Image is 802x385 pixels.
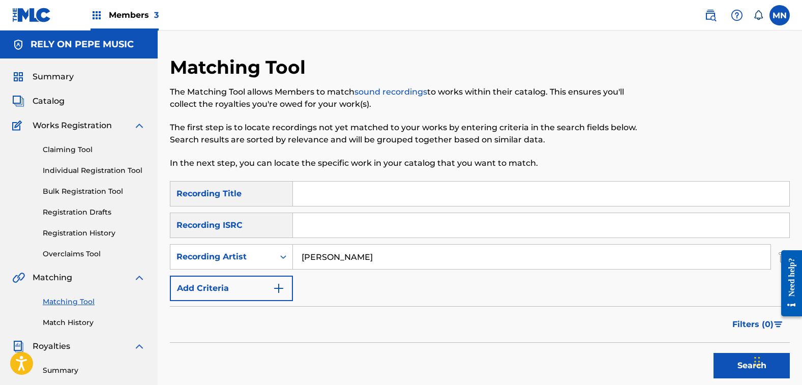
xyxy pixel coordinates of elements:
button: Filters (0) [726,312,790,337]
a: CatalogCatalog [12,95,65,107]
img: filter [774,321,783,328]
img: Royalties [12,340,24,352]
span: Matching [33,272,72,284]
div: Help [727,5,747,25]
img: expand [133,272,145,284]
h5: RELY ON PEPE MUSIC [31,39,134,50]
img: Matching [12,272,25,284]
img: expand [133,340,145,352]
a: Summary [43,365,145,376]
p: The first step is to locate recordings not yet matched to your works by entering criteria in the ... [170,122,647,146]
div: User Menu [769,5,790,25]
img: search [704,9,717,21]
a: Claiming Tool [43,144,145,155]
a: Public Search [700,5,721,25]
img: expand [133,120,145,132]
span: Catalog [33,95,65,107]
span: Works Registration [33,120,112,132]
img: MLC Logo [12,8,51,22]
span: Royalties [33,340,70,352]
iframe: Chat Widget [751,336,802,385]
iframe: Resource Center [774,242,802,324]
a: Overclaims Tool [43,249,145,259]
div: Notifications [753,10,763,20]
div: Drag [754,346,760,377]
form: Search Form [170,181,790,383]
span: Summary [33,71,74,83]
img: help [731,9,743,21]
img: Top Rightsholders [91,9,103,21]
span: Members [109,9,159,21]
div: Recording Artist [176,251,268,263]
a: Registration History [43,228,145,239]
img: Summary [12,71,24,83]
button: Search [714,353,790,378]
a: Match History [43,317,145,328]
span: 3 [154,10,159,20]
button: Add Criteria [170,276,293,301]
h2: Matching Tool [170,56,311,79]
img: Works Registration [12,120,25,132]
a: Bulk Registration Tool [43,186,145,197]
a: Registration Drafts [43,207,145,218]
a: sound recordings [354,87,427,97]
img: Accounts [12,39,24,51]
a: Individual Registration Tool [43,165,145,176]
p: In the next step, you can locate the specific work in your catalog that you want to match. [170,157,647,169]
img: 9d2ae6d4665cec9f34b9.svg [273,282,285,294]
a: Matching Tool [43,297,145,307]
a: SummarySummary [12,71,74,83]
img: Catalog [12,95,24,107]
span: Filters ( 0 ) [732,318,774,331]
p: The Matching Tool allows Members to match to works within their catalog. This ensures you'll coll... [170,86,647,110]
